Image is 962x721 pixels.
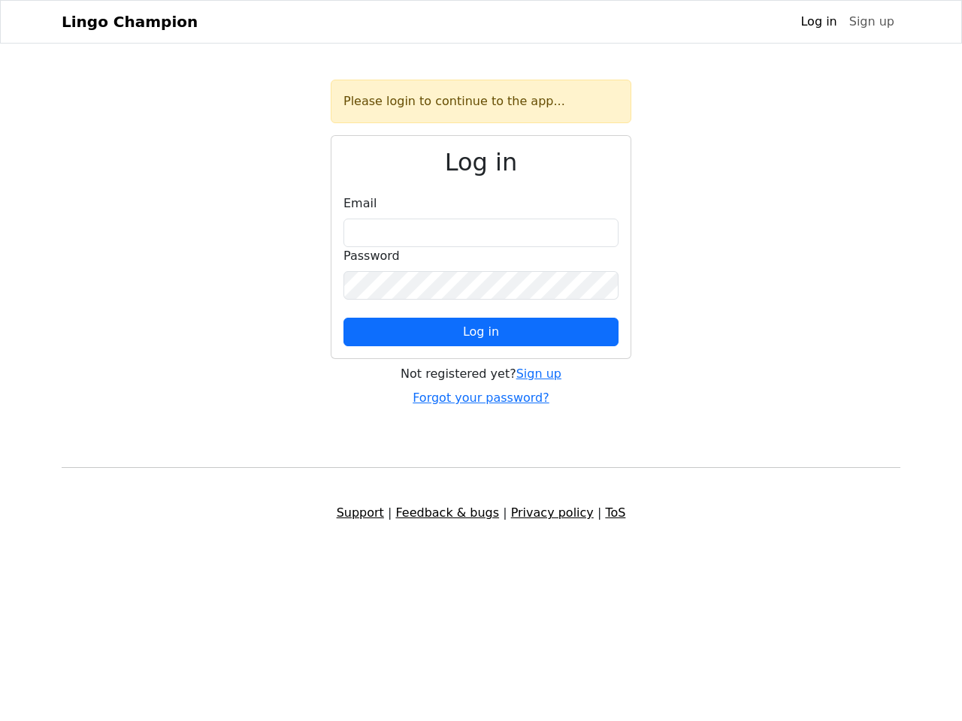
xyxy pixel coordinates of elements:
a: Support [337,505,384,520]
a: Sign up [843,7,900,37]
label: Password [343,247,400,265]
div: | | | [53,504,909,522]
a: Forgot your password? [413,391,549,405]
button: Log in [343,318,619,346]
a: ToS [605,505,625,520]
a: Log in [794,7,843,37]
div: Please login to continue to the app... [331,80,631,123]
a: Sign up [516,367,561,381]
label: Email [343,195,377,213]
a: Privacy policy [511,505,594,520]
h2: Log in [343,148,619,176]
a: Lingo Champion [62,7,198,37]
div: Not registered yet? [331,365,631,383]
a: Feedback & bugs [395,505,499,520]
span: Log in [463,324,499,339]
